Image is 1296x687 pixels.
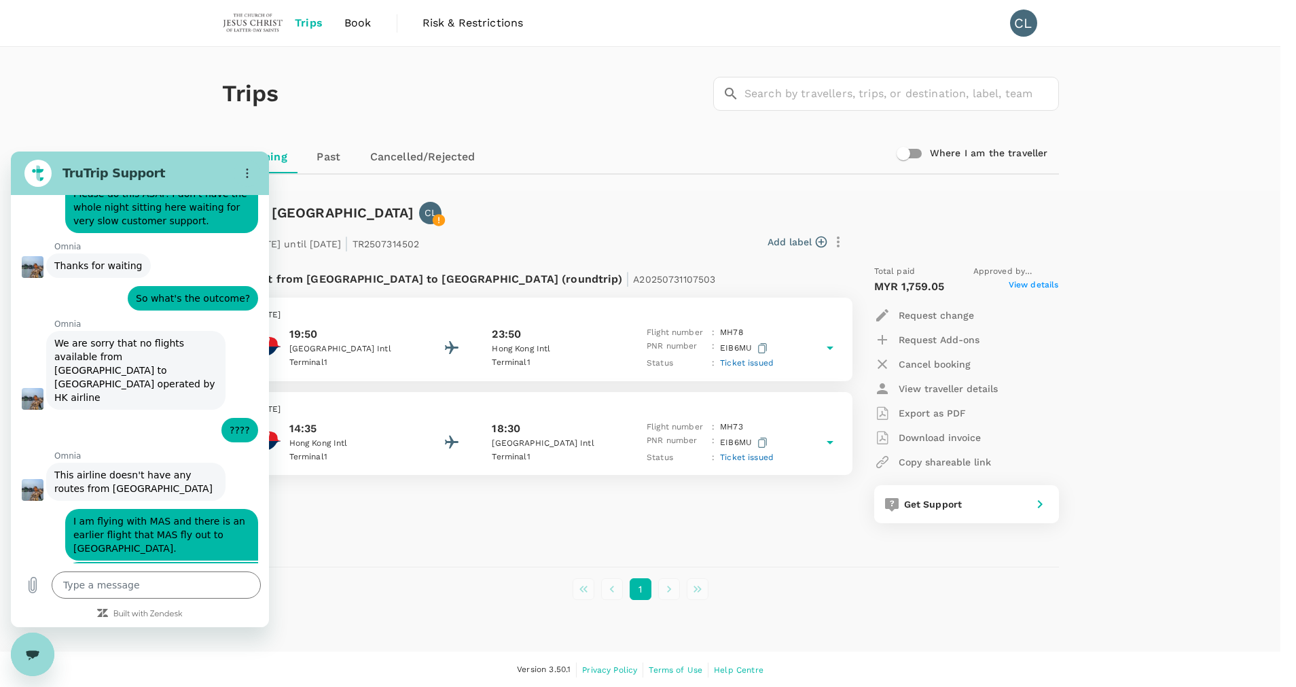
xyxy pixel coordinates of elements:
[425,206,437,219] p: CL
[241,265,716,289] p: Flight from [GEOGRAPHIC_DATA] to [GEOGRAPHIC_DATA] (roundtrip)
[712,421,715,434] p: :
[344,234,348,253] span: |
[720,421,743,434] p: MH 73
[582,665,637,675] span: Privacy Policy
[647,326,706,340] p: Flight number
[11,152,269,627] iframe: Messaging window
[633,274,715,285] span: A20250731107503
[720,434,770,451] p: EIB6MU
[254,403,839,417] p: [DATE]
[899,455,991,469] p: Copy shareable link
[712,451,715,465] p: :
[647,421,706,434] p: Flight number
[492,356,614,370] p: Terminal 1
[899,309,974,322] p: Request change
[289,451,412,464] p: Terminal 1
[647,434,706,451] p: PNR number
[768,235,827,249] button: Add label
[712,340,715,357] p: :
[222,8,285,38] img: The Malaysian Church of Jesus Christ of Latter-day Saints
[222,230,420,254] p: From [DATE] until [DATE] TR2507314502
[222,47,279,141] h1: Trips
[43,186,207,251] span: We are sorry that no flights available from [GEOGRAPHIC_DATA] to [GEOGRAPHIC_DATA] operated by HK...
[899,382,998,395] p: View traveller details
[11,633,54,676] iframe: Button to launch messaging window, conversation in progress
[289,342,412,356] p: [GEOGRAPHIC_DATA] Intl
[712,434,715,451] p: :
[43,167,258,178] p: Omnia
[492,451,614,464] p: Terminal 1
[492,342,614,356] p: Hong Kong Intl
[344,15,372,31] span: Book
[1010,10,1037,37] div: CL
[712,326,715,340] p: :
[626,269,630,288] span: |
[647,340,706,357] p: PNR number
[422,15,524,31] span: Risk & Restrictions
[289,421,412,437] p: 14:35
[8,420,35,447] button: Upload file
[899,333,979,347] p: Request Add-ons
[62,364,237,402] span: I am flying with MAS and there is an earlier flight that MAS fly out to [GEOGRAPHIC_DATA].
[359,141,486,173] a: Cancelled/Rejected
[298,141,359,173] a: Past
[647,451,706,465] p: Status
[289,326,412,342] p: 19:50
[289,356,412,370] p: Terminal 1
[569,578,712,600] nav: pagination navigation
[720,358,774,368] span: Ticket issued
[222,202,414,224] h6: Trip to [GEOGRAPHIC_DATA]
[1009,279,1059,295] span: View details
[744,77,1059,111] input: Search by travellers, trips, or destination, label, team
[930,146,1048,161] h6: Where I am the traveller
[289,437,412,451] p: Hong Kong Intl
[492,437,614,451] p: [GEOGRAPHIC_DATA] Intl
[874,279,945,295] p: MYR 1,759.05
[254,309,839,322] p: [DATE]
[714,665,763,675] span: Help Centre
[43,299,258,310] p: Omnia
[874,265,916,279] span: Total paid
[492,326,521,342] p: 23:50
[295,15,323,31] span: Trips
[647,357,706,370] p: Status
[899,431,981,444] p: Download invoice
[649,665,702,675] span: Terms of Use
[219,273,239,284] span: ????
[904,499,962,510] span: Get Support
[517,663,571,677] span: Version 3.50.1
[103,459,172,468] a: Built with Zendesk: Visit the Zendesk website in a new tab
[43,318,202,342] span: This airline doesn't have any routes from [GEOGRAPHIC_DATA]
[973,265,1059,279] span: Approved by
[899,406,966,420] p: Export as PDF
[720,340,770,357] p: EIB6MU
[712,357,715,370] p: :
[222,141,298,173] a: Upcoming
[492,421,520,437] p: 18:30
[899,357,971,371] p: Cancel booking
[720,453,774,462] span: Ticket issued
[720,326,743,340] p: MH 78
[630,578,651,600] button: page 1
